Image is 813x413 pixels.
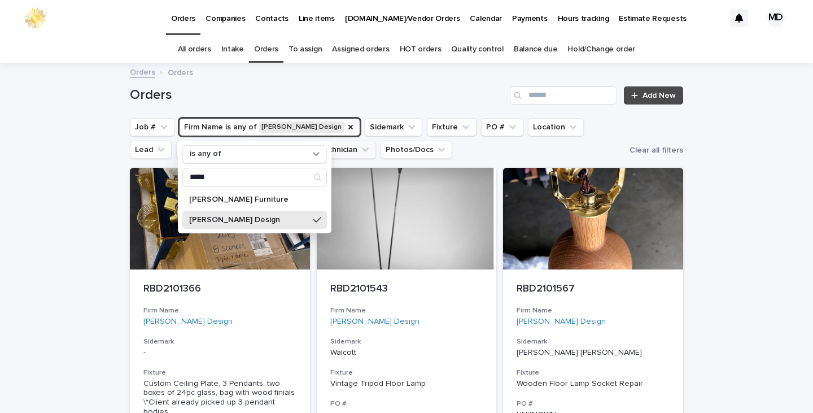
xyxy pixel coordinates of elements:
h3: Sidemark [330,337,483,346]
img: 0ffKfDbyRa2Iv8hnaAqg [23,7,47,29]
h3: Sidemark [143,337,296,346]
h3: Fixture [143,368,296,377]
h3: PO # [330,399,483,408]
h3: Firm Name [517,306,670,315]
a: Balance due [514,36,558,63]
a: All orders [178,36,211,63]
h3: Firm Name [330,306,483,315]
p: [PERSON_NAME] Furniture [189,195,309,203]
a: Hold/Change order [567,36,635,63]
div: Wooden Floor Lamp Socket Repair [517,379,670,389]
a: Orders [130,65,155,78]
button: Sidemark [365,118,422,136]
h3: Firm Name [143,306,296,315]
div: Vintage Tripod Floor Lamp [330,379,483,389]
a: [PERSON_NAME] Design [330,317,419,327]
h3: Fixture [517,368,670,377]
a: Intake [221,36,244,63]
h3: PO # [517,399,670,408]
span: Clear all filters [630,146,683,154]
p: Walcott [330,348,483,358]
h3: Fixture [330,368,483,377]
input: Search [183,168,326,186]
a: To assign [289,36,322,63]
a: [PERSON_NAME] Design [517,317,606,327]
a: Assigned orders [332,36,389,63]
button: PO # [481,118,523,136]
button: Lead [130,141,172,159]
button: Location [528,118,584,136]
button: Job # [130,118,174,136]
p: RBD2101567 [517,283,670,295]
button: Fixture [427,118,477,136]
p: is any of [190,149,221,159]
button: Technician [313,141,376,159]
span: Add New [642,92,676,99]
a: Add New [624,86,683,105]
button: Job Status [176,141,241,159]
h3: Sidemark [517,337,670,346]
p: [PERSON_NAME] Design [189,216,309,224]
input: Search [510,86,617,105]
button: Clear all filters [625,142,683,159]
p: - [143,348,296,358]
p: Orders [168,66,193,78]
div: Search [182,168,327,187]
h1: Orders [130,87,505,103]
a: Quality control [451,36,503,63]
button: Photos/Docs [381,141,452,159]
p: [PERSON_NAME] [PERSON_NAME] [517,348,670,358]
div: MD [767,9,785,27]
p: RBD2101366 [143,283,296,295]
a: Orders [254,36,278,63]
a: HOT orders [400,36,442,63]
a: [PERSON_NAME] Design [143,317,233,327]
button: Firm Name [179,118,360,136]
p: RBD2101543 [330,283,483,295]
